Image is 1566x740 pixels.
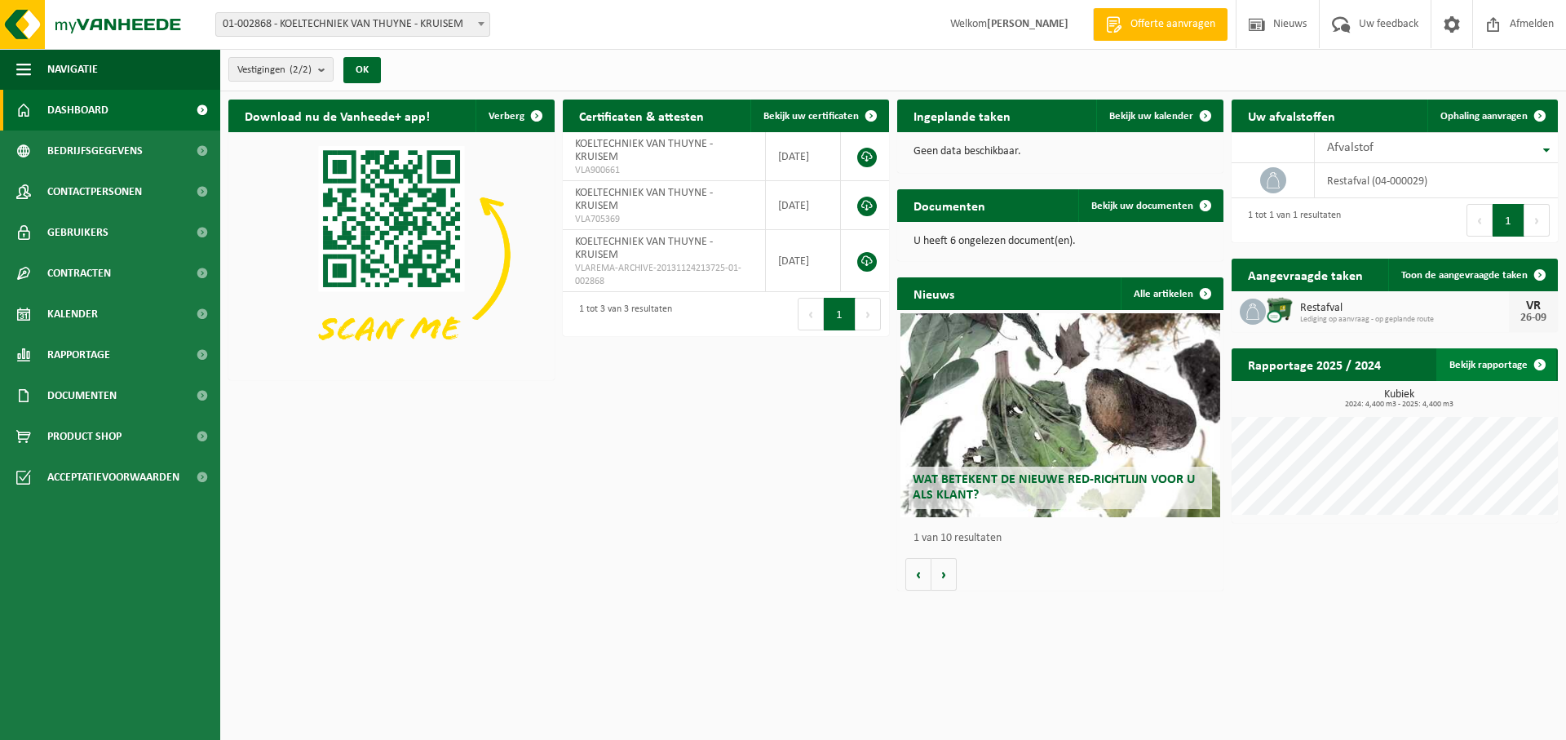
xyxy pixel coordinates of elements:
span: Acceptatievoorwaarden [47,457,179,498]
span: Dashboard [47,90,108,131]
span: Restafval [1300,302,1509,315]
div: VR [1517,299,1550,312]
span: Documenten [47,375,117,416]
h2: Certificaten & attesten [563,100,720,131]
a: Bekijk rapportage [1436,348,1556,381]
div: 1 tot 3 van 3 resultaten [571,296,672,332]
span: Offerte aanvragen [1126,16,1219,33]
h2: Aangevraagde taken [1232,259,1379,290]
button: Verberg [476,100,553,132]
span: Rapportage [47,335,110,375]
span: Contracten [47,253,111,294]
span: Verberg [489,111,524,122]
a: Bekijk uw certificaten [750,100,887,132]
img: Download de VHEPlus App [228,132,555,377]
span: 01-002868 - KOELTECHNIEK VAN THUYNE - KRUISEM [215,12,490,37]
div: 26-09 [1517,312,1550,324]
a: Wat betekent de nieuwe RED-richtlijn voor u als klant? [900,313,1220,517]
span: 2024: 4,400 m3 - 2025: 4,400 m3 [1240,401,1558,409]
span: 01-002868 - KOELTECHNIEK VAN THUYNE - KRUISEM [216,13,489,36]
a: Ophaling aanvragen [1427,100,1556,132]
span: VLAREMA-ARCHIVE-20131124213725-01-002868 [575,262,753,288]
h2: Ingeplande taken [897,100,1027,131]
span: KOELTECHNIEK VAN THUYNE - KRUISEM [575,138,713,163]
img: WB-1100-CU [1266,296,1294,324]
td: [DATE] [766,181,841,230]
span: Bekijk uw certificaten [763,111,859,122]
span: Toon de aangevraagde taken [1401,270,1528,281]
a: Bekijk uw kalender [1096,100,1222,132]
span: Bedrijfsgegevens [47,131,143,171]
a: Toon de aangevraagde taken [1388,259,1556,291]
span: Wat betekent de nieuwe RED-richtlijn voor u als klant? [913,473,1195,502]
span: KOELTECHNIEK VAN THUYNE - KRUISEM [575,236,713,261]
span: Afvalstof [1327,141,1374,154]
span: Contactpersonen [47,171,142,212]
button: Next [1524,204,1550,237]
td: [DATE] [766,230,841,292]
h2: Rapportage 2025 / 2024 [1232,348,1397,380]
span: VLA900661 [575,164,753,177]
h2: Nieuws [897,277,971,309]
h3: Kubiek [1240,389,1558,409]
span: Ophaling aanvragen [1440,111,1528,122]
button: Previous [798,298,824,330]
button: Volgende [931,558,957,591]
span: VLA705369 [575,213,753,226]
span: Product Shop [47,416,122,457]
td: [DATE] [766,132,841,181]
span: Lediging op aanvraag - op geplande route [1300,315,1509,325]
button: Next [856,298,881,330]
span: Kalender [47,294,98,335]
div: 1 tot 1 van 1 resultaten [1240,202,1341,238]
span: KOELTECHNIEK VAN THUYNE - KRUISEM [575,187,713,212]
span: Navigatie [47,49,98,90]
span: Bekijk uw kalender [1109,111,1193,122]
button: Previous [1466,204,1493,237]
button: 1 [1493,204,1524,237]
count: (2/2) [290,64,312,75]
button: 1 [824,298,856,330]
p: U heeft 6 ongelezen document(en). [913,236,1207,247]
button: OK [343,57,381,83]
span: Bekijk uw documenten [1091,201,1193,211]
p: Geen data beschikbaar. [913,146,1207,157]
td: restafval (04-000029) [1315,163,1558,198]
h2: Documenten [897,189,1002,221]
p: 1 van 10 resultaten [913,533,1215,544]
button: Vestigingen(2/2) [228,57,334,82]
strong: [PERSON_NAME] [987,18,1068,30]
a: Alle artikelen [1121,277,1222,310]
button: Vorige [905,558,931,591]
h2: Uw afvalstoffen [1232,100,1351,131]
a: Offerte aanvragen [1093,8,1228,41]
span: Gebruikers [47,212,108,253]
h2: Download nu de Vanheede+ app! [228,100,446,131]
span: Vestigingen [237,58,312,82]
a: Bekijk uw documenten [1078,189,1222,222]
